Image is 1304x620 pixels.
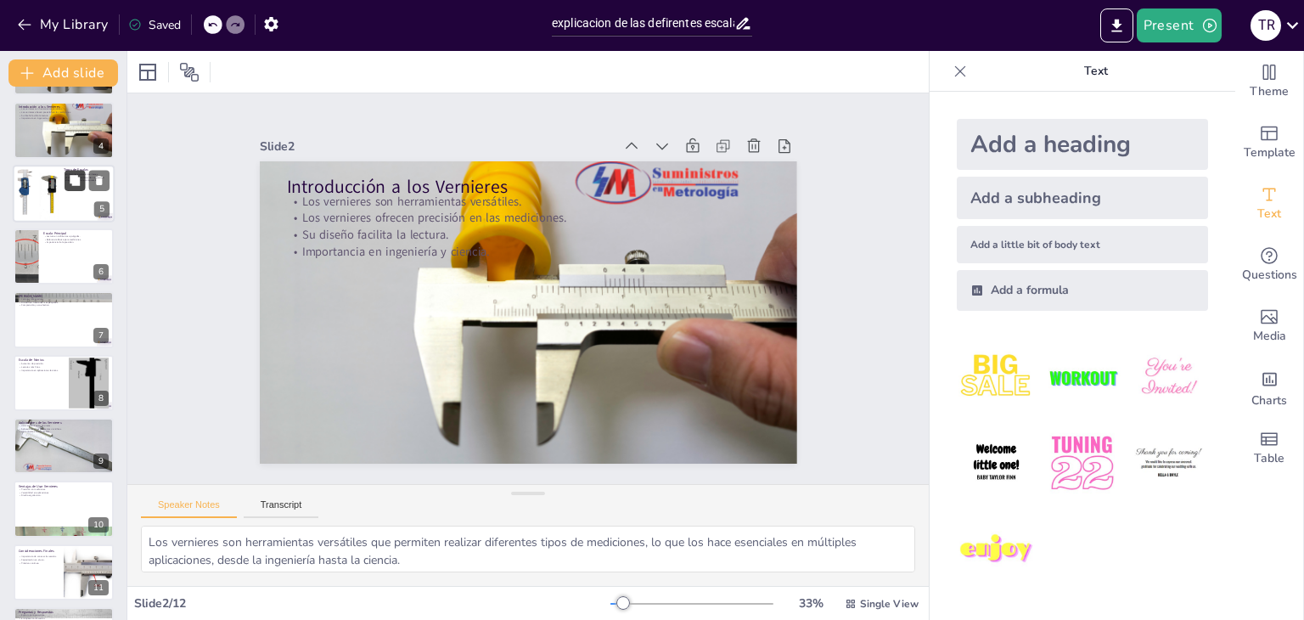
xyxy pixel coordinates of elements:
div: Slide 2 [363,24,677,214]
p: Los vernieres ofrecen precisión en las mediciones. [19,111,109,115]
button: My Library [13,11,115,38]
p: [PERSON_NAME] [19,294,109,299]
p: Importancia en aplicaciones técnicas. [19,369,64,372]
div: 8 [93,391,109,406]
p: Aplicaciones en experimentos científicos. [19,427,109,431]
p: División en fracciones más pequeñas. [19,301,109,304]
input: Insert title [552,11,734,36]
img: 3.jpeg [1129,338,1208,417]
p: Capacitación en el uso. [19,558,59,561]
div: Layout [134,59,161,86]
p: Los vernieres ofrecen precisión en las mediciones. [350,99,777,355]
img: 7.jpeg [957,510,1036,589]
p: Espacio para preguntas. [19,614,109,617]
p: Lectura en milímetros o pulgadas. [43,234,109,238]
div: 11 [14,544,114,600]
span: Media [1253,327,1286,346]
div: Add charts and graphs [1235,357,1303,418]
span: Theme [1250,82,1289,101]
span: Text [1257,205,1281,223]
p: Ventajas de Usar Vernieres [19,483,109,488]
img: 2.jpeg [1043,338,1121,417]
p: Diferentes escalas en vernieres. [64,172,110,176]
div: Add a little bit of body text [957,226,1208,263]
p: Práctica continua. [19,561,59,565]
button: Duplicate Slide [65,170,85,190]
img: 6.jpeg [1129,424,1208,503]
div: Add a heading [957,119,1208,170]
p: Importancia en ingeniería y ciencia. [19,117,109,121]
p: Referencia básica para mediciones. [43,238,109,241]
span: Single View [860,597,919,611]
div: 8 [14,355,114,411]
span: Position [179,62,200,82]
p: Herramientas indispensables. [19,431,109,434]
button: Add slide [8,59,118,87]
p: Enriquecer la discusión. [19,617,109,620]
p: Introducción a los Vernieres [19,104,109,110]
p: Tipos de Escalas [64,167,110,172]
p: Preguntas y Respuestas [19,610,109,615]
p: Los vernieres son herramientas versátiles. [19,108,109,111]
div: Saved [128,17,181,33]
p: Importancia de la precisión. [43,241,109,245]
p: Aumento de precisión. [19,362,64,365]
button: Transcript [244,499,319,518]
p: Introducción a los Vernieres [363,69,795,332]
button: Speaker Notes [141,499,237,518]
div: Add a formula [957,270,1208,311]
p: Lecturas más finas. [19,365,64,369]
div: Change the overall theme [1235,51,1303,112]
div: 10 [88,517,109,533]
div: Slide 2 / 12 [134,595,610,612]
p: Escala Principal [43,231,109,236]
p: Lecturas más precisas. [19,298,109,302]
div: Add images, graphics, shapes or video [1235,296,1303,357]
button: Present [1137,8,1222,42]
button: Delete Slide [89,170,110,190]
span: Questions [1242,266,1297,285]
textarea: Los vernieres son herramientas versátiles que permiten realizar diferentes tipos de mediciones, l... [141,526,915,572]
img: 5.jpeg [1043,424,1121,503]
p: Usos en fabricación de piezas. [19,424,109,427]
p: Precisión en mediciones. [19,488,109,491]
p: Consideraciones Finales [19,549,59,554]
div: 11 [88,580,109,595]
div: 4 [93,138,109,154]
img: 4.jpeg [957,424,1036,503]
div: Add text boxes [1235,173,1303,234]
div: 9 [14,418,114,474]
div: 9 [93,454,109,469]
p: Importancia de conocer las escalas. [19,555,59,559]
div: 4 [14,102,114,158]
span: Table [1254,449,1284,468]
button: Export to PowerPoint [1100,8,1133,42]
div: 33 % [790,595,831,612]
p: Su diseño facilita la lectura. [19,114,109,117]
p: Su diseño facilita la lectura. [341,114,768,369]
div: Add a table [1235,418,1303,479]
p: Los vernieres son herramientas versátiles. [358,85,785,341]
p: Escala de Nonius [19,357,64,362]
img: 1.jpeg [957,338,1036,417]
div: T R [1251,10,1281,41]
span: Template [1244,144,1296,162]
p: Comprensión y uso efectivo. [19,304,109,307]
button: T R [1251,8,1281,42]
div: Add ready made slides [1235,112,1303,173]
div: 6 [14,228,114,285]
div: 7 [14,291,114,347]
p: Versatilidad en aplicaciones. [19,490,109,493]
span: Charts [1251,392,1287,410]
div: 5 [94,201,110,217]
p: Importancia en ingeniería y ciencia. [333,128,760,384]
div: Get real-time input from your audience [1235,234,1303,296]
div: 5 [13,165,115,223]
div: 7 [93,328,109,343]
div: Add a subheading [957,177,1208,219]
p: Diseño ergonómico. [19,493,109,497]
p: Funciones específicas de cada escala. [64,176,110,179]
p: Text [974,51,1218,92]
div: 10 [14,481,114,537]
p: Importancia de la comprensión. [64,178,110,182]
